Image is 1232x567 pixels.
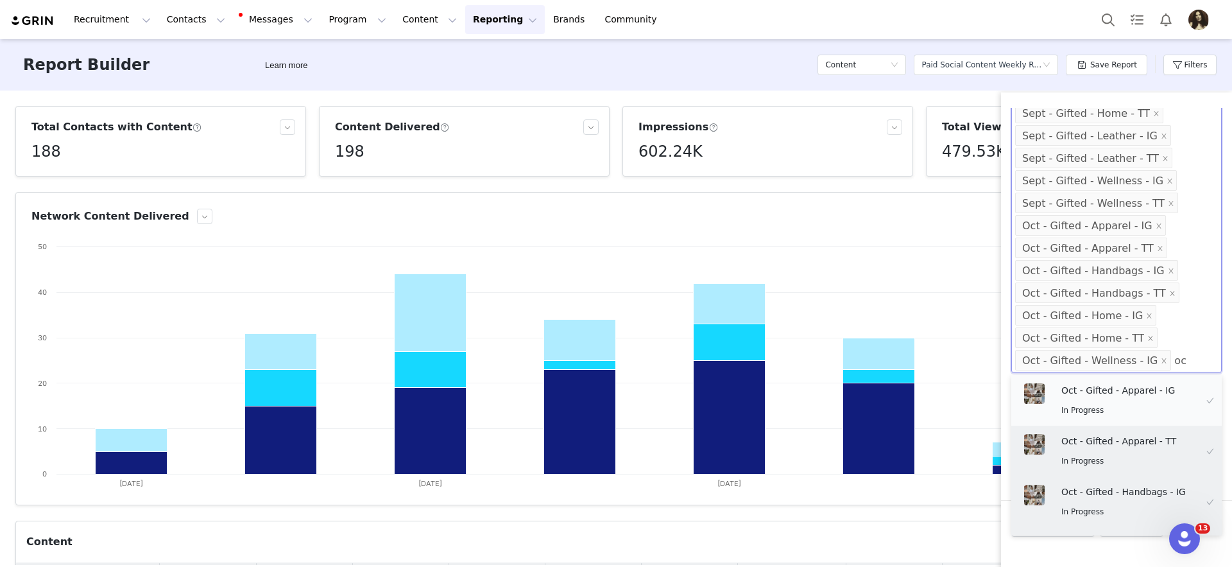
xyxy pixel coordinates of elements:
[1157,245,1163,253] i: icon: close
[1015,103,1163,123] li: Sept - Gifted - Home - TT
[638,119,718,135] h3: Impressions
[10,15,55,27] img: grin logo
[31,209,189,224] h3: Network Content Delivered
[26,534,73,550] div: Content
[119,479,143,488] text: [DATE]
[597,5,671,34] a: Community
[66,5,158,34] button: Recruitment
[1168,200,1174,208] i: icon: close
[1167,178,1173,186] i: icon: close
[942,140,1006,163] h5: 479.53K
[1161,133,1167,141] i: icon: close
[1022,261,1165,281] div: Oct - Gifted - Handbags - IG
[1015,148,1172,168] li: Sept - Gifted - Leather - TT
[1015,170,1177,191] li: Sept - Gifted - Wellness - IG
[1163,55,1217,75] button: Filters
[825,55,856,74] h5: Content
[1188,10,1209,30] img: 15dec220-cd10-4af7-a7e1-c5451853b0a6.jpg
[1024,434,1045,455] img: 438e721e-3e16-4a77-9ec5-1304a0b00acc.png
[1061,485,1196,499] p: Oct - Gifted - Handbags - IG
[1022,283,1166,304] div: Oct - Gifted - Handbags - TT
[1206,498,1214,506] i: icon: check
[465,5,545,34] button: Reporting
[38,333,47,342] text: 30
[23,53,150,76] h3: Report Builder
[262,59,310,72] div: Tooltip anchor
[1015,350,1171,371] li: Oct - Gifted - Wellness - IG
[1156,223,1162,231] i: icon: close
[335,140,364,163] h5: 198
[1061,457,1104,466] span: In Progress
[38,424,47,433] text: 10
[1061,434,1196,448] p: Oct - Gifted - Apparel - TT
[891,61,898,70] i: icon: down
[1022,193,1165,214] div: Sept - Gifted - Wellness - TT
[1022,126,1158,146] div: Sept - Gifted - Leather - IG
[1123,5,1151,34] a: Tasks
[159,5,233,34] button: Contacts
[1162,155,1168,163] i: icon: close
[1152,5,1180,34] button: Notifications
[1015,215,1166,236] li: Oct - Gifted - Apparel - IG
[1022,216,1152,236] div: Oct - Gifted - Apparel - IG
[921,55,1042,74] div: Paid Social Content Weekly Report
[1024,383,1045,404] img: 762bbec4-bb2c-4214-890c-8d98c711a49e.png
[1169,290,1176,298] i: icon: close
[1022,238,1154,259] div: Oct - Gifted - Apparel - TT
[1153,110,1159,118] i: icon: close
[1169,523,1200,554] iframe: Intercom live chat
[395,5,465,34] button: Content
[1015,283,1179,303] li: Oct - Gifted - Handbags - TT
[717,479,741,488] text: [DATE]
[1061,383,1196,397] p: Oct - Gifted - Apparel - IG
[1043,61,1050,70] i: icon: down
[1061,507,1104,516] span: In Progress
[1161,358,1167,365] i: icon: close
[1022,306,1143,326] div: Oct - Gifted - Home - IG
[31,140,61,163] h5: 188
[42,469,47,478] text: 0
[1022,148,1159,169] div: Sept - Gifted - Leather - TT
[1015,125,1171,146] li: Sept - Gifted - Leather - IG
[1206,397,1214,405] i: icon: check
[1168,268,1174,275] i: icon: close
[1015,305,1156,326] li: Oct - Gifted - Home - IG
[1147,335,1154,343] i: icon: close
[1022,328,1144,349] div: Oct - Gifted - Home - TT
[335,119,450,135] h3: Content Delivered
[1024,485,1045,505] img: 853e48fd-a76d-4d2f-8caf-1bd6a336e1ae.png
[31,119,202,135] h3: Total Contacts with Content
[1094,5,1122,34] button: Search
[1206,448,1214,455] i: icon: check
[545,5,596,34] a: Brands
[1022,171,1163,191] div: Sept - Gifted - Wellness - IG
[418,479,442,488] text: [DATE]
[1015,238,1167,258] li: Oct - Gifted - Apparel - TT
[1022,103,1150,124] div: Sept - Gifted - Home - TT
[1066,55,1147,75] button: Save Report
[1015,193,1178,213] li: Sept - Gifted - Wellness - TT
[234,5,320,34] button: Messages
[1022,351,1158,371] div: Oct - Gifted - Wellness - IG
[321,5,394,34] button: Program
[942,119,1007,135] h3: Total Views
[1195,523,1210,534] span: 13
[638,140,703,163] h5: 602.24K
[38,242,47,251] text: 50
[38,288,47,297] text: 40
[1181,10,1222,30] button: Profile
[1015,260,1178,281] li: Oct - Gifted - Handbags - IG
[1061,406,1104,415] span: In Progress
[38,379,47,388] text: 20
[1146,313,1152,320] i: icon: close
[1015,327,1158,348] li: Oct - Gifted - Home - TT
